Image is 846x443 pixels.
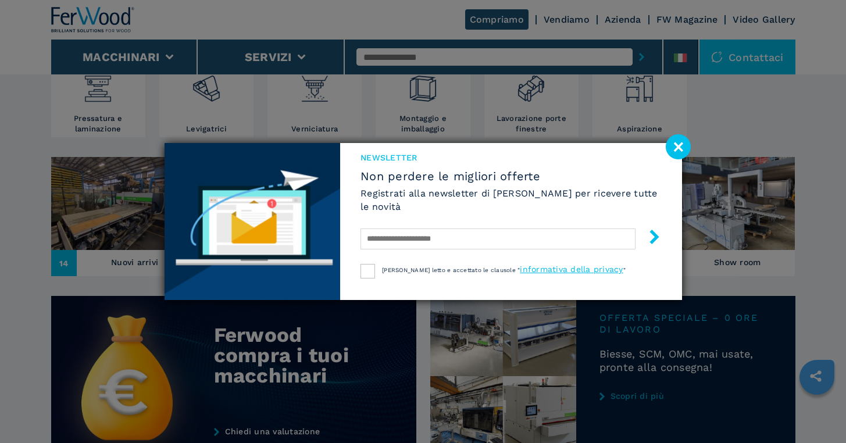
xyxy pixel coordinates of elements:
[165,143,341,300] img: Newsletter image
[360,152,661,163] span: NEWSLETTER
[360,187,661,213] h6: Registrati alla newsletter di [PERSON_NAME] per ricevere tutte le novità
[623,267,626,273] span: "
[360,169,661,183] span: Non perdere le migliori offerte
[520,265,623,274] a: informativa della privacy
[636,225,662,252] button: submit-button
[382,267,520,273] span: [PERSON_NAME] letto e accettato le clausole "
